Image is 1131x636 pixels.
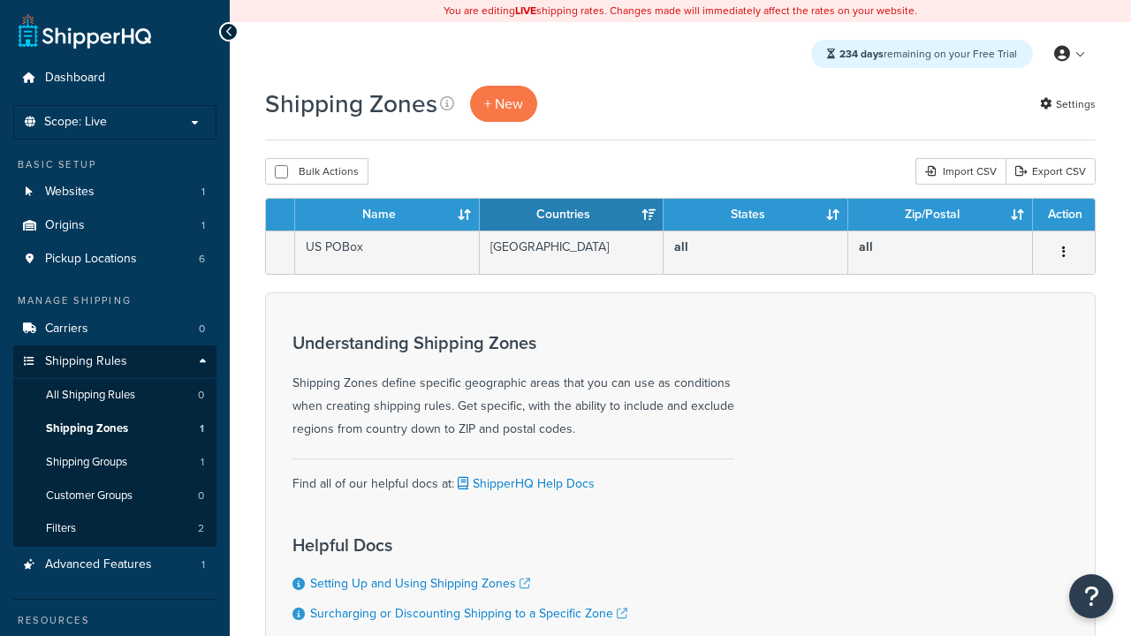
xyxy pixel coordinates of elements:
[13,512,216,545] li: Filters
[13,345,216,547] li: Shipping Rules
[292,333,734,352] h3: Understanding Shipping Zones
[1069,574,1113,618] button: Open Resource Center
[201,218,205,233] span: 1
[454,474,595,493] a: ShipperHQ Help Docs
[1006,158,1096,185] a: Export CSV
[13,293,216,308] div: Manage Shipping
[198,388,204,403] span: 0
[292,333,734,441] div: Shipping Zones define specific geographic areas that you can use as conditions when creating ship...
[45,322,88,337] span: Carriers
[13,209,216,242] a: Origins 1
[13,379,216,412] a: All Shipping Rules 0
[13,62,216,95] a: Dashboard
[13,176,216,208] a: Websites 1
[198,488,204,503] span: 0
[13,480,216,512] li: Customer Groups
[46,521,76,536] span: Filters
[13,243,216,276] a: Pickup Locations 6
[310,574,530,593] a: Setting Up and Using Shipping Zones
[13,446,216,479] a: Shipping Groups 1
[13,313,216,345] li: Carriers
[265,87,437,121] h1: Shipping Zones
[45,185,95,200] span: Websites
[265,158,368,185] button: Bulk Actions
[13,512,216,545] a: Filters 2
[13,413,216,445] li: Shipping Zones
[470,86,537,122] a: + New
[45,354,127,369] span: Shipping Rules
[859,238,873,256] b: all
[13,157,216,172] div: Basic Setup
[292,535,627,555] h3: Helpful Docs
[46,421,128,436] span: Shipping Zones
[13,313,216,345] a: Carriers 0
[13,549,216,581] a: Advanced Features 1
[198,521,204,536] span: 2
[664,199,848,231] th: States: activate to sort column ascending
[46,388,135,403] span: All Shipping Rules
[13,613,216,628] div: Resources
[310,604,627,623] a: Surcharging or Discounting Shipping to a Specific Zone
[295,199,480,231] th: Name: activate to sort column ascending
[515,3,536,19] b: LIVE
[19,13,151,49] a: ShipperHQ Home
[201,557,205,572] span: 1
[480,231,664,274] td: [GEOGRAPHIC_DATA]
[292,458,734,496] div: Find all of our helpful docs at:
[1033,199,1095,231] th: Action
[1040,92,1096,117] a: Settings
[46,455,127,470] span: Shipping Groups
[200,421,204,436] span: 1
[199,322,205,337] span: 0
[13,209,216,242] li: Origins
[45,252,137,267] span: Pickup Locations
[46,488,133,503] span: Customer Groups
[13,446,216,479] li: Shipping Groups
[915,158,1006,185] div: Import CSV
[295,231,480,274] td: US POBox
[674,238,688,256] b: all
[201,185,205,200] span: 1
[13,379,216,412] li: All Shipping Rules
[45,218,85,233] span: Origins
[201,455,204,470] span: 1
[13,480,216,512] a: Customer Groups 0
[480,199,664,231] th: Countries: activate to sort column ascending
[199,252,205,267] span: 6
[45,71,105,86] span: Dashboard
[13,243,216,276] li: Pickup Locations
[44,115,107,130] span: Scope: Live
[13,345,216,378] a: Shipping Rules
[811,40,1033,68] div: remaining on your Free Trial
[848,199,1033,231] th: Zip/Postal: activate to sort column ascending
[45,557,152,572] span: Advanced Features
[839,46,884,62] strong: 234 days
[13,549,216,581] li: Advanced Features
[13,176,216,208] li: Websites
[13,413,216,445] a: Shipping Zones 1
[484,94,523,114] span: + New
